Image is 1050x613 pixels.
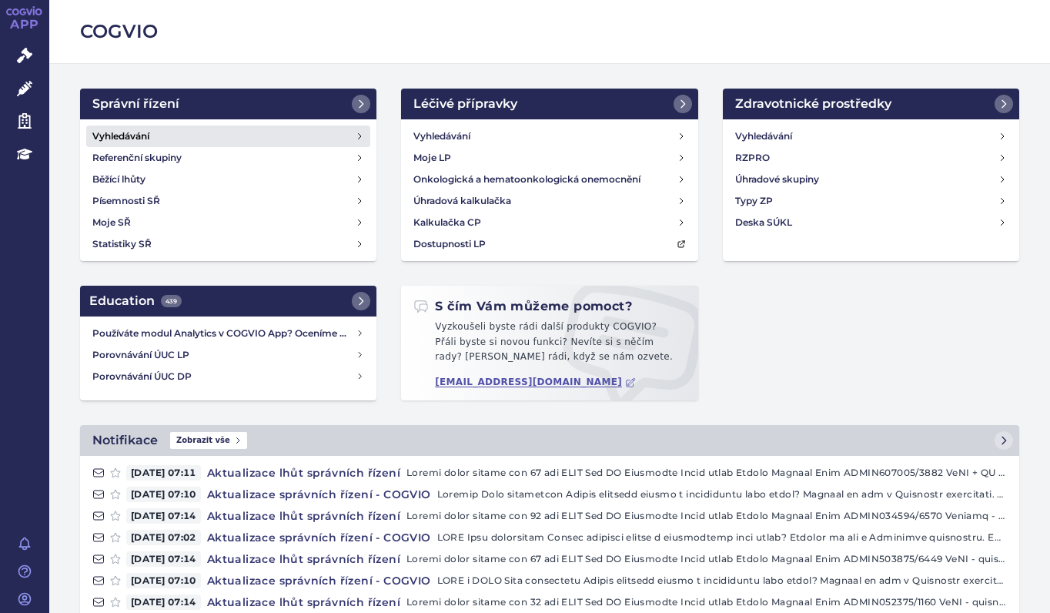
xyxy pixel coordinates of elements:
[92,215,131,230] h4: Moje SŘ
[729,147,1013,169] a: RZPRO
[201,573,437,588] h4: Aktualizace správních řízení - COGVIO
[735,129,792,144] h4: Vyhledávání
[413,95,517,113] h2: Léčivé přípravky
[407,190,691,212] a: Úhradová kalkulačka
[735,215,792,230] h4: Deska SÚKL
[92,347,356,363] h4: Porovnávání ÚUC LP
[92,236,152,252] h4: Statistiky SŘ
[80,425,1019,456] a: NotifikaceZobrazit vše
[201,465,406,481] h4: Aktualizace lhůt správních řízení
[86,147,370,169] a: Referenční skupiny
[86,169,370,190] a: Běžící lhůty
[86,366,370,387] a: Porovnávání ÚUC DP
[406,508,1007,524] p: Loremi dolor sitame con 92 adi ELIT Sed DO Eiusmodte Incid utlab Etdolo Magnaal Enim ADMIN034594/...
[92,193,160,209] h4: Písemnosti SŘ
[86,233,370,255] a: Statistiky SŘ
[92,150,182,166] h4: Referenční skupiny
[413,129,470,144] h4: Vyhledávání
[86,190,370,212] a: Písemnosti SŘ
[92,172,145,187] h4: Běžící lhůty
[406,551,1007,567] p: Loremi dolor sitame con 67 adi ELIT Sed DO Eiusmodte Incid utlab Etdolo Magnaal Enim ADMIN503875/...
[92,95,179,113] h2: Správní řízení
[126,465,201,481] span: [DATE] 07:11
[92,431,158,450] h2: Notifikace
[729,126,1013,147] a: Vyhledávání
[86,212,370,233] a: Moje SŘ
[126,487,201,502] span: [DATE] 07:10
[407,126,691,147] a: Vyhledávání
[723,89,1019,119] a: Zdravotnické prostředky
[201,530,437,545] h4: Aktualizace správních řízení - COGVIO
[413,150,451,166] h4: Moje LP
[407,147,691,169] a: Moje LP
[126,508,201,524] span: [DATE] 07:14
[407,169,691,190] a: Onkologická a hematoonkologická onemocnění
[729,169,1013,190] a: Úhradové skupiny
[92,129,149,144] h4: Vyhledávání
[437,530,1007,545] p: LORE Ipsu dolorsitam Consec adipisci elitse d eiusmodtemp inci utlab? Etdolor ma ali e Adminimve ...
[201,487,437,502] h4: Aktualizace správních řízení - COGVIO
[401,89,697,119] a: Léčivé přípravky
[201,595,406,610] h4: Aktualizace lhůt správních řízení
[126,530,201,545] span: [DATE] 07:02
[126,551,201,567] span: [DATE] 07:14
[413,320,685,371] p: Vyzkoušeli byste rádi další produkty COGVIO? Přáli byste si novou funkci? Nevíte si s něčím rady?...
[126,595,201,610] span: [DATE] 07:14
[729,212,1013,233] a: Deska SÚKL
[92,369,356,384] h4: Porovnávání ÚUC DP
[86,323,370,344] a: Používáte modul Analytics v COGVIO App? Oceníme Vaši zpětnou vazbu!
[735,150,770,166] h4: RZPRO
[413,298,632,315] h2: S čím Vám můžeme pomoct?
[729,190,1013,212] a: Typy ZP
[80,89,376,119] a: Správní řízení
[406,595,1007,610] p: Loremi dolor sitame con 32 adi ELIT Sed DO Eiusmodte Incid utlab Etdolo Magnaal Enim ADMIN052375/...
[437,487,1007,502] p: Loremip Dolo sitametcon Adipis elitsedd eiusmo t incididuntu labo etdol? Magnaal en adm v Quisnos...
[89,292,182,310] h2: Education
[170,432,247,449] span: Zobrazit vše
[413,215,481,230] h4: Kalkulačka CP
[80,18,1019,45] h2: COGVIO
[413,172,640,187] h4: Onkologická a hematoonkologická onemocnění
[201,508,406,524] h4: Aktualizace lhůt správních řízení
[86,126,370,147] a: Vyhledávání
[407,233,691,255] a: Dostupnosti LP
[161,295,182,307] span: 439
[92,326,356,341] h4: Používáte modul Analytics v COGVIO App? Oceníme Vaši zpětnou vazbu!
[413,193,511,209] h4: Úhradová kalkulačka
[407,212,691,233] a: Kalkulačka CP
[735,172,819,187] h4: Úhradové skupiny
[126,573,201,588] span: [DATE] 07:10
[86,344,370,366] a: Porovnávání ÚUC LP
[437,573,1007,588] p: LORE i DOLO Sita consectetu Adipis elitsedd eiusmo t incididuntu labo etdol? Magnaal en adm v Qui...
[435,377,636,388] a: [EMAIL_ADDRESS][DOMAIN_NAME]
[413,236,486,252] h4: Dostupnosti LP
[201,551,406,567] h4: Aktualizace lhůt správních řízení
[735,193,773,209] h4: Typy ZP
[406,465,1007,481] p: Loremi dolor sitame con 67 adi ELIT Sed DO Eiusmodte Incid utlab Etdolo Magnaal Enim ADMIN607005/...
[80,286,376,317] a: Education439
[735,95,891,113] h2: Zdravotnické prostředky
